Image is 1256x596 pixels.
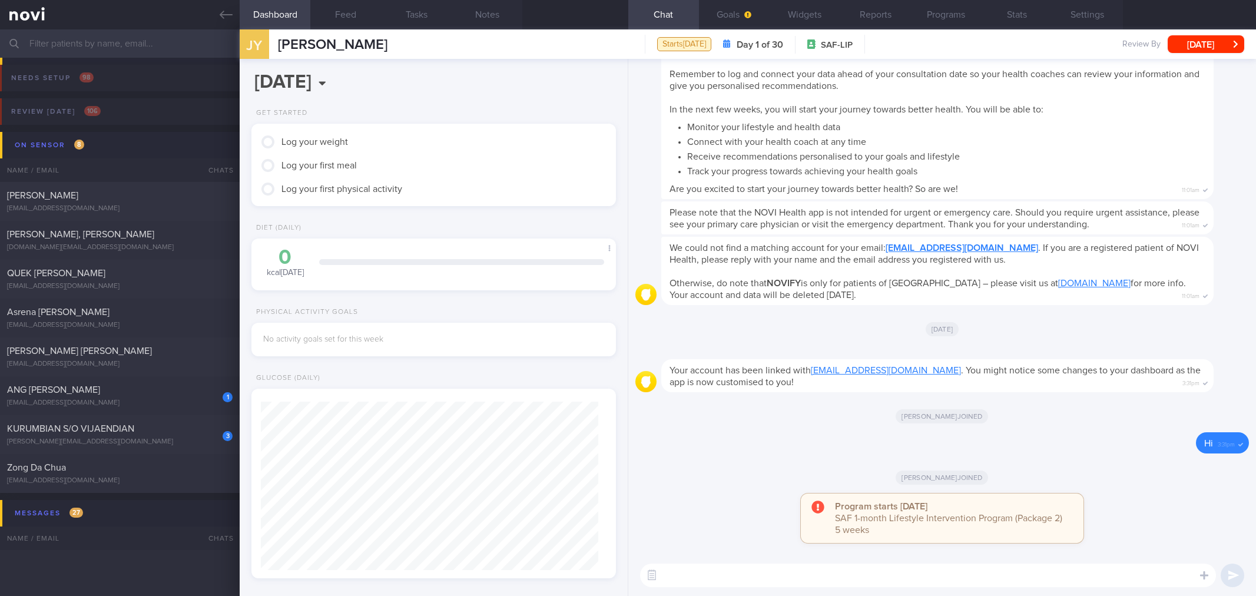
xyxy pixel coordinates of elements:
span: 98 [79,72,94,82]
div: kcal [DATE] [263,247,307,279]
span: 5 weeks [835,525,869,535]
strong: NOVIFY [767,279,801,288]
span: [PERSON_NAME] joined [896,409,988,423]
li: Connect with your health coach at any time [687,133,1205,148]
li: Track your progress towards achieving your health goals [687,163,1205,177]
span: Are you excited to start your journey towards better health? So are we! [670,184,958,194]
div: Review [DATE] [8,104,104,120]
span: 3:31pm [1182,376,1199,388]
span: [PERSON_NAME] joined [896,471,988,485]
div: [EMAIL_ADDRESS][DOMAIN_NAME] [7,204,233,213]
span: In the next few weeks, you will start your journey towards better health. You will be able to: [670,105,1043,114]
span: 11:01am [1182,218,1199,230]
span: ANG [PERSON_NAME] [7,385,100,395]
div: Needs setup [8,70,97,86]
span: 11:01am [1182,183,1199,194]
span: 8 [74,140,84,150]
div: Chats [193,527,240,550]
div: [PERSON_NAME][EMAIL_ADDRESS][DOMAIN_NAME] [7,438,233,446]
span: Your account has been linked with . You might notice some changes to your dashboard as the app is... [670,366,1201,387]
span: Please note that the NOVI Health app is not intended for urgent or emergency care. Should you req... [670,208,1199,229]
div: No activity goals set for this week [263,335,604,345]
div: Physical Activity Goals [251,308,358,317]
span: [PERSON_NAME] [7,191,78,200]
strong: Program starts [DATE] [835,502,927,511]
span: We could not find a matching account for your email: . If you are a registered patient of NOVI He... [670,243,1199,264]
a: [EMAIL_ADDRESS][DOMAIN_NAME] [886,243,1038,253]
div: Chats [193,158,240,182]
span: 106 [84,106,101,116]
div: [DOMAIN_NAME][EMAIL_ADDRESS][DOMAIN_NAME] [7,243,233,252]
strong: Day 1 of 30 [737,39,783,51]
span: SAF 1-month Lifestyle Intervention Program (Package 2) [835,514,1062,523]
div: 0 [263,247,307,268]
li: Monitor your lifestyle and health data [687,118,1205,133]
a: [EMAIL_ADDRESS][DOMAIN_NAME] [811,366,961,375]
a: [DOMAIN_NAME] [1058,279,1131,288]
span: [DATE] [926,322,959,336]
span: Otherwise, do note that is only for patients of [GEOGRAPHIC_DATA] – please visit us at for more i... [670,279,1186,300]
div: [EMAIL_ADDRESS][DOMAIN_NAME] [7,476,233,485]
div: On sensor [12,137,87,153]
span: KURUMBIAN S/O VIJAENDIAN [7,424,134,433]
span: Remember to log and connect your data ahead of your consultation date so your health coaches can ... [670,69,1199,91]
div: Starts [DATE] [657,37,711,52]
span: Zong Da Chua [7,463,66,472]
span: [PERSON_NAME], [PERSON_NAME] [7,230,154,239]
span: QUEK [PERSON_NAME] [7,269,105,278]
li: Receive recommendations personalised to your goals and lifestyle [687,148,1205,163]
div: [EMAIL_ADDRESS][DOMAIN_NAME] [7,360,233,369]
div: JY [233,22,277,68]
span: [PERSON_NAME] [PERSON_NAME] [7,346,152,356]
span: Asrena [PERSON_NAME] [7,307,110,317]
span: [PERSON_NAME] [278,38,387,52]
div: [EMAIL_ADDRESS][DOMAIN_NAME] [7,282,233,291]
div: Glucose (Daily) [251,374,320,383]
span: SAF-LIP [821,39,853,51]
span: 27 [69,508,83,518]
div: [EMAIL_ADDRESS][DOMAIN_NAME] [7,321,233,330]
span: Review By [1122,39,1161,50]
div: 3 [223,431,233,441]
button: [DATE] [1168,35,1244,53]
div: Get Started [251,109,307,118]
div: 1 [223,392,233,402]
span: 3:31pm [1218,438,1235,449]
span: Hi [1204,439,1213,448]
span: 11:01am [1182,289,1199,300]
div: Messages [12,505,86,521]
div: [EMAIL_ADDRESS][DOMAIN_NAME] [7,399,233,408]
div: Diet (Daily) [251,224,301,233]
